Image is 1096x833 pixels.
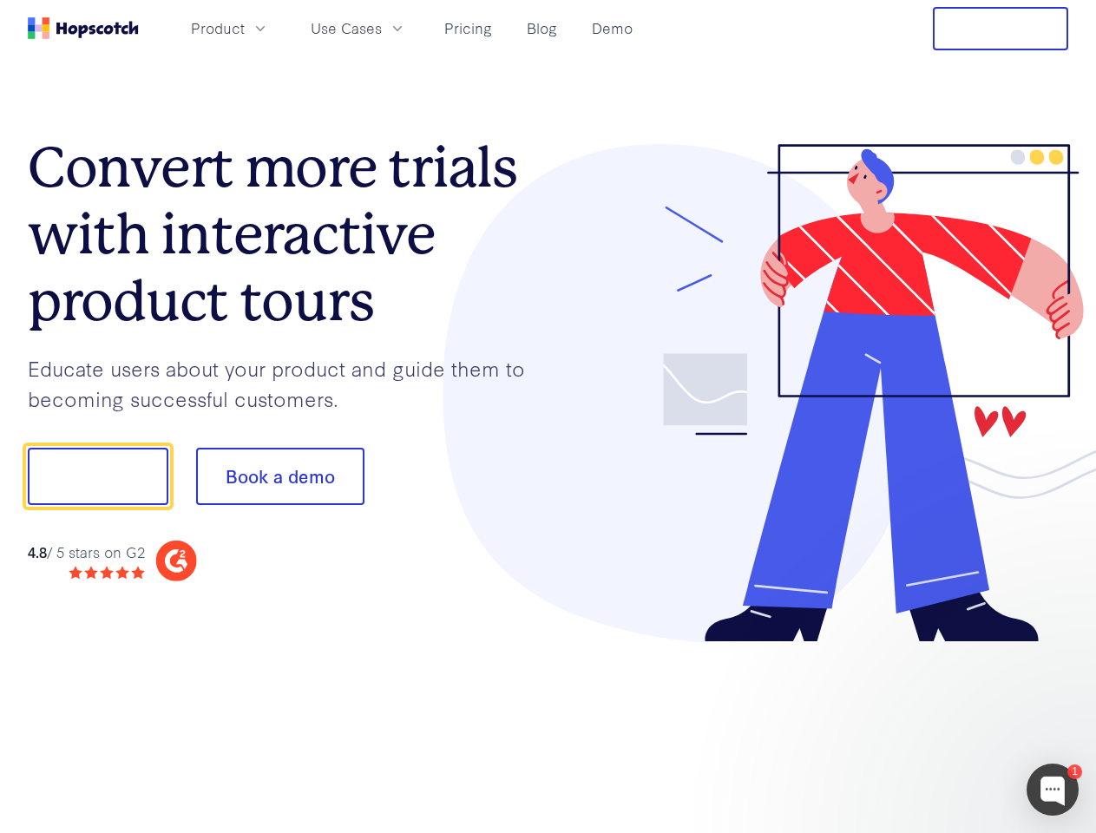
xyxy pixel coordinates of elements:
div: 1 [1067,764,1082,779]
a: Demo [585,14,640,43]
a: Blog [520,14,564,43]
button: Use Cases [300,14,417,43]
span: Use Cases [311,17,382,39]
button: Book a demo [196,448,364,505]
p: Educate users about your product and guide them to becoming successful customers. [28,353,548,413]
div: / 5 stars on G2 [28,541,145,563]
a: Pricing [437,14,499,43]
span: Product [191,17,245,39]
button: Show me! [28,448,168,505]
button: Product [180,14,279,43]
h1: Convert more trials with interactive product tours [28,134,548,334]
a: Home [28,17,139,39]
button: Free Trial [933,7,1068,50]
strong: 4.8 [28,541,47,561]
